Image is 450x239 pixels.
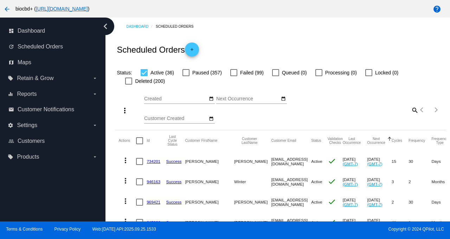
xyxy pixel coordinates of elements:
[121,217,130,226] mat-icon: more_vert
[343,161,358,166] a: (GMT-7)
[343,151,367,172] mat-cell: [DATE]
[121,177,130,185] mat-icon: more_vert
[367,202,382,207] a: (GMT-7)
[8,154,13,160] i: local_offer
[367,137,385,145] button: Change sorting for NextOccurrenceUtc
[343,137,361,145] button: Change sorting for LastOccurrenceUtc
[343,182,358,186] a: (GMT-7)
[126,21,156,32] a: Dashboard
[121,156,130,165] mat-icon: more_vert
[92,91,98,97] i: arrow_drop_down
[392,151,409,172] mat-cell: 15
[409,151,431,172] mat-cell: 30
[234,212,271,233] mat-cell: [PERSON_NAME]
[8,60,14,65] i: map
[117,70,132,75] span: Status:
[343,172,367,192] mat-cell: [DATE]
[367,192,392,212] mat-cell: [DATE]
[271,172,311,192] mat-cell: [EMAIL_ADDRESS][DOMAIN_NAME]
[311,179,322,184] span: Active
[185,212,234,233] mat-cell: [PERSON_NAME]
[185,139,217,143] button: Change sorting for CustomerFirstName
[92,154,98,160] i: arrow_drop_down
[234,192,271,212] mat-cell: [PERSON_NAME]
[54,227,81,232] a: Privacy Policy
[144,116,207,121] input: Customer Created
[8,135,98,147] a: people_outline Customers
[6,227,43,232] a: Terms & Conditions
[209,96,214,102] mat-icon: date_range
[8,57,98,68] a: map Maps
[36,6,88,12] a: [URL][DOMAIN_NAME]
[231,227,444,232] span: Copyright © 2024 QPilot, LLC
[343,192,367,212] mat-cell: [DATE]
[3,5,11,13] mat-icon: arrow_back
[271,192,311,212] mat-cell: [EMAIL_ADDRESS][DOMAIN_NAME]
[8,25,98,36] a: dashboard Dashboard
[433,5,441,13] mat-icon: help
[216,96,279,102] input: Next Occurrence
[18,28,45,34] span: Dashboard
[18,59,31,66] span: Maps
[118,130,136,151] mat-header-cell: Actions
[367,182,382,186] a: (GMT-7)
[234,151,271,172] mat-cell: [PERSON_NAME]
[8,138,14,144] i: people_outline
[343,212,367,233] mat-cell: [DATE]
[8,91,13,97] i: equalizer
[8,75,13,81] i: local_offer
[144,96,207,102] input: Created
[392,139,402,143] button: Change sorting for Cycles
[17,91,37,97] span: Reports
[100,21,111,32] i: chevron_left
[147,139,149,143] button: Change sorting for Id
[188,47,196,55] mat-icon: add
[166,135,179,146] button: Change sorting for LastProcessingCycleId
[166,220,182,225] a: Success
[311,220,322,225] span: Active
[375,68,398,77] span: Locked (0)
[415,103,429,117] button: Previous page
[409,212,431,233] mat-cell: 1
[185,172,234,192] mat-cell: [PERSON_NAME]
[328,218,336,226] mat-icon: check
[8,41,98,52] a: update Scheduled Orders
[392,192,409,212] mat-cell: 2
[15,6,89,12] span: biocbd+ ( )
[185,192,234,212] mat-cell: [PERSON_NAME]
[18,106,74,113] span: Customer Notifications
[92,227,156,232] a: Web:[DATE] API:2025.09.25.1533
[311,200,322,204] span: Active
[409,192,431,212] mat-cell: 30
[18,44,63,50] span: Scheduled Orders
[271,139,296,143] button: Change sorting for CustomerEmail
[121,106,129,115] mat-icon: more_vert
[192,68,222,77] span: Paused (357)
[281,96,286,102] mat-icon: date_range
[185,151,234,172] mat-cell: [PERSON_NAME]
[209,116,214,122] mat-icon: date_range
[311,159,322,164] span: Active
[392,212,409,233] mat-cell: 41
[166,200,182,204] a: Success
[147,220,160,225] a: 245036
[8,28,14,34] i: dashboard
[240,68,264,77] span: Failed (99)
[8,122,13,128] i: settings
[17,75,53,81] span: Retain & Grow
[325,68,357,77] span: Processing (0)
[409,172,431,192] mat-cell: 2
[328,130,343,151] mat-header-cell: Validation Checks
[343,202,358,207] a: (GMT-7)
[328,177,336,186] mat-icon: check
[166,179,182,184] a: Success
[234,137,265,145] button: Change sorting for CustomerLastName
[156,21,200,32] a: Scheduled Orders
[8,104,98,115] a: email Customer Notifications
[271,212,311,233] mat-cell: [EMAIL_ADDRESS][DOMAIN_NAME]
[431,137,448,145] button: Change sorting for FrequencyType
[92,122,98,128] i: arrow_drop_down
[311,139,321,143] button: Change sorting for Status
[271,151,311,172] mat-cell: [EMAIL_ADDRESS][DOMAIN_NAME]
[282,68,307,77] span: Queued (0)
